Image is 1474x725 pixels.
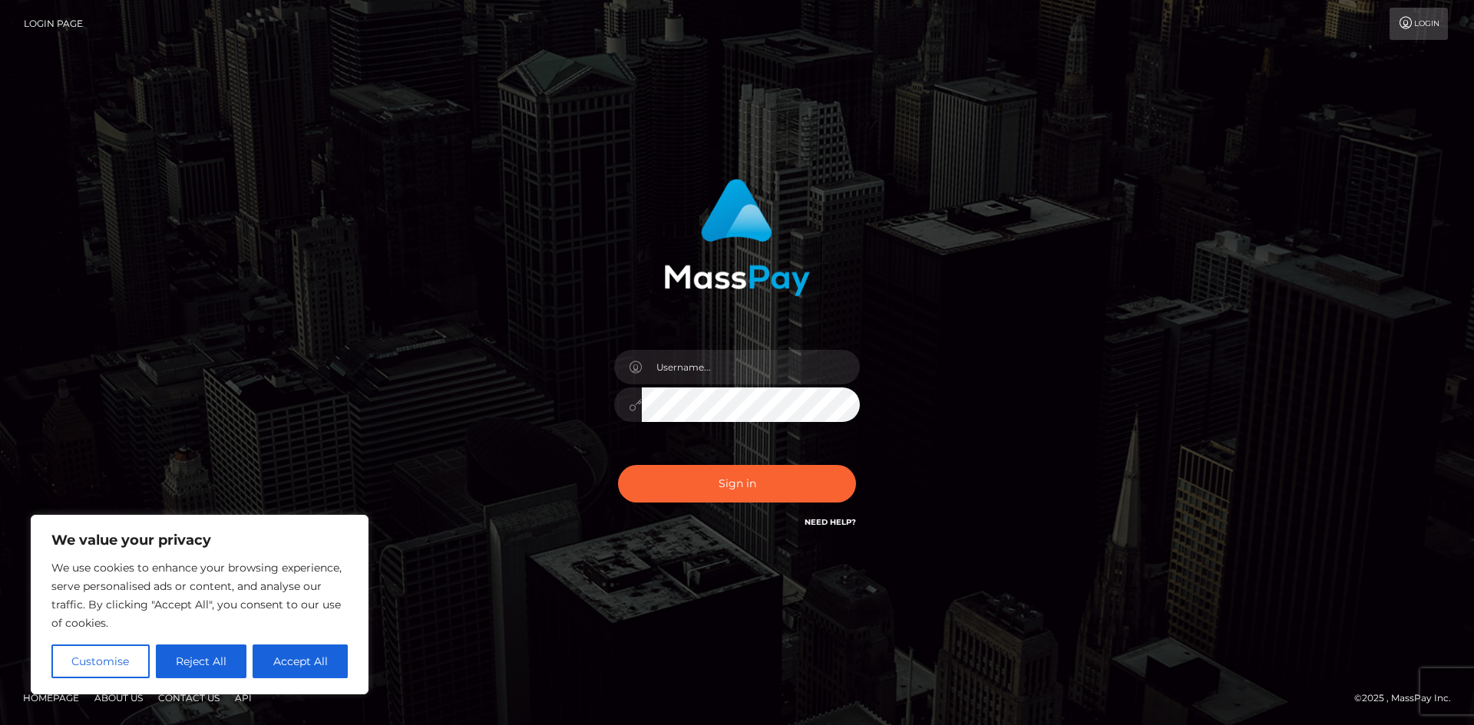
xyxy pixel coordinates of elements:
[152,686,226,710] a: Contact Us
[156,644,247,678] button: Reject All
[618,465,856,503] button: Sign in
[51,644,150,678] button: Customise
[229,686,258,710] a: API
[17,686,85,710] a: Homepage
[31,515,368,694] div: We value your privacy
[1354,690,1462,707] div: © 2025 , MassPay Inc.
[1390,8,1448,40] a: Login
[642,350,860,384] input: Username...
[88,686,149,710] a: About Us
[24,8,83,40] a: Login Page
[51,559,348,632] p: We use cookies to enhance your browsing experience, serve personalised ads or content, and analys...
[805,517,856,527] a: Need Help?
[51,531,348,549] p: We value your privacy
[253,644,348,678] button: Accept All
[664,179,810,296] img: MassPay Login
